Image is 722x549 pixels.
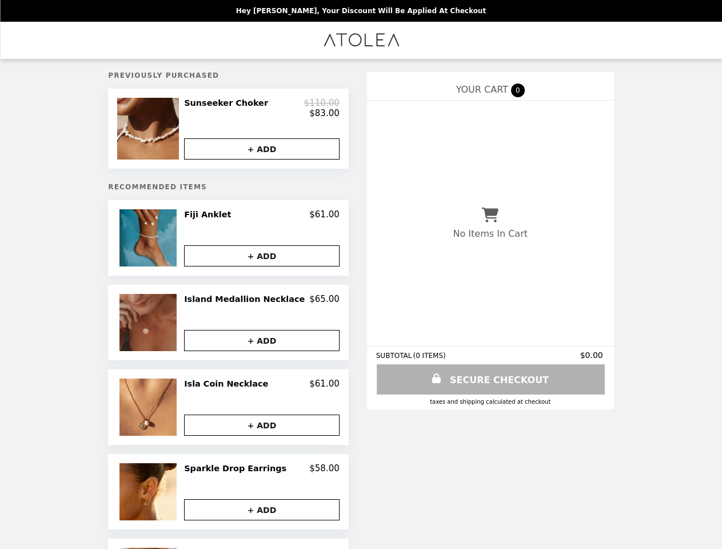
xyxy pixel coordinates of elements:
h2: Sunseeker Choker [184,98,273,108]
h5: Previously Purchased [108,71,349,79]
p: $61.00 [309,379,340,389]
span: 0 [511,83,525,97]
button: + ADD [184,330,340,351]
span: SUBTOTAL [376,352,413,360]
img: Brand Logo [322,29,400,52]
img: Fiji Anklet [119,209,179,266]
p: $110.00 [304,98,340,108]
p: $65.00 [309,294,340,304]
div: Taxes and Shipping calculated at checkout [376,399,605,405]
button: + ADD [184,245,340,266]
img: Island Medallion Necklace [119,294,179,351]
span: ( 0 ITEMS ) [413,352,445,360]
h2: Fiji Anklet [184,209,236,220]
button: + ADD [184,499,340,520]
span: YOUR CART [456,84,508,95]
h2: Isla Coin Necklace [184,379,273,389]
p: No Items In Cart [453,228,528,239]
p: $58.00 [309,463,340,474]
span: $0.00 [580,351,605,360]
button: + ADD [184,138,340,160]
img: Isla Coin Necklace [119,379,179,436]
p: Hey [PERSON_NAME], your discount will be applied at checkout [236,7,486,15]
button: + ADD [184,415,340,436]
img: Sparkle Drop Earrings [119,463,179,520]
h2: Sparkle Drop Earrings [184,463,291,474]
h2: Island Medallion Necklace [184,294,309,304]
h5: Recommended Items [108,183,349,191]
p: $83.00 [309,108,340,118]
img: Sunseeker Choker [117,98,182,160]
p: $61.00 [309,209,340,220]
